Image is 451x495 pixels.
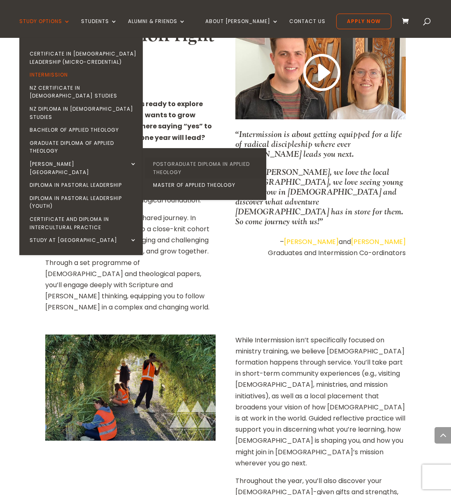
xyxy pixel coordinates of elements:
a: [PERSON_NAME] [284,237,339,246]
a: Diploma in Pastoral Leadership [21,179,145,192]
a: Alumni & Friends [128,19,186,38]
a: Graduate Diploma of Applied Theology [21,137,145,158]
a: Contact Us [289,19,325,38]
a: Study Options [19,19,70,38]
a: Bachelor of Applied Theology [21,123,145,137]
a: Certificate and Diploma in Intercultural Practice [21,213,145,234]
a: Certificate in [DEMOGRAPHIC_DATA] Leadership (Micro-credential) [21,47,145,68]
a: Students [81,19,117,38]
a: Diploma in Pastoral Leadership (Youth) [21,192,145,213]
a: [PERSON_NAME][GEOGRAPHIC_DATA] [21,158,145,179]
a: Intermission [21,68,145,81]
a: NZ Diploma in [DEMOGRAPHIC_DATA] Studies [21,102,145,123]
a: [PERSON_NAME] [351,237,406,246]
p: While Intermission isn’t specifically focused on ministry training, we believe [DEMOGRAPHIC_DATA]... [235,335,406,475]
a: Study at [GEOGRAPHIC_DATA] [21,234,145,247]
a: NZ Certificate in [DEMOGRAPHIC_DATA] Studies [21,81,145,102]
a: Master of Applied Theology [145,179,268,192]
a: Apply Now [336,14,391,29]
p: “Intermission is about getting equipped for a life of radical discipleship where ever [PERSON_NAM... [235,129,406,167]
a: About [PERSON_NAME] [205,19,279,38]
p: – and Graduates and Intermission Co-ordinators [235,236,406,258]
img: Intermission at Easter Camp 2024 [45,335,216,441]
a: Postgraduate Diploma in Applied Theology [145,158,268,179]
p: We love [PERSON_NAME], we love the local [DEMOGRAPHIC_DATA], we love seeing young people grow in ... [235,167,406,226]
p: This is more than study; it’s a shared journey. In Intermission you will commit to a close-knit c... [45,212,216,313]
